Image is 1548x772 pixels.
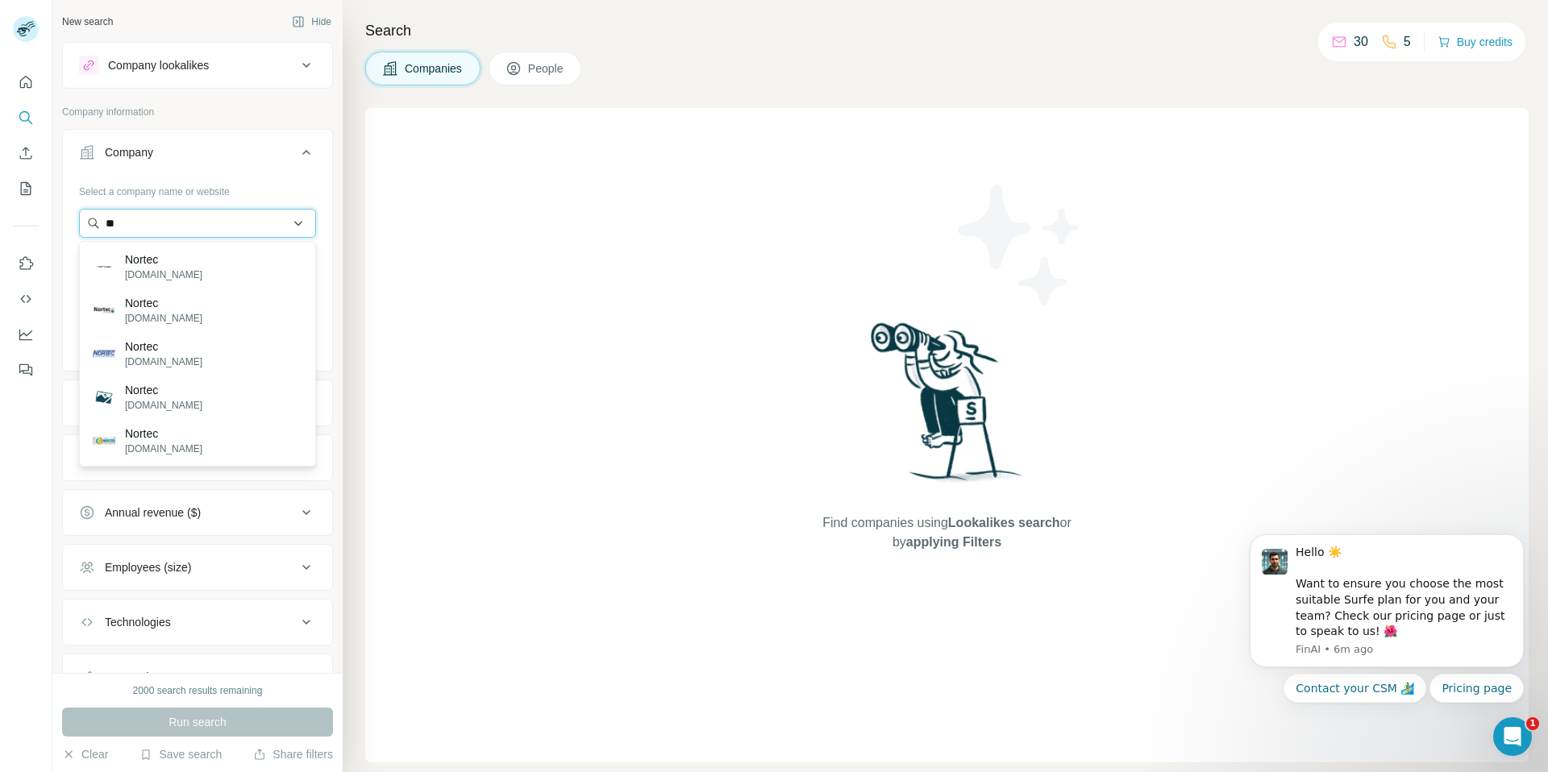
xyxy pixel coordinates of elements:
img: Nortec [93,255,115,278]
button: Employees (size) [63,548,332,587]
img: Nortec [93,430,115,452]
div: Keywords [105,669,154,685]
button: Hide [281,10,343,34]
div: New search [62,15,113,29]
h4: Search [365,19,1529,42]
p: Nortec [125,425,202,442]
p: [DOMAIN_NAME] [125,355,202,369]
div: 2000 search results remaining [133,683,263,698]
div: Company lookalikes [108,57,209,73]
div: Technologies [105,614,171,630]
p: [DOMAIN_NAME] [125,398,202,413]
button: Use Surfe API [13,284,39,313]
button: Company [63,133,332,178]
p: Company information [62,105,333,119]
button: Enrich CSV [13,139,39,168]
div: Annual revenue ($) [105,504,201,521]
button: Annual revenue ($) [63,493,332,532]
p: [DOMAIN_NAME] [125,268,202,282]
iframe: Intercom live chat [1493,717,1532,756]
p: Nortec [125,382,202,398]
button: Feedback [13,355,39,384]
div: Company [105,144,153,160]
button: Save search [139,746,222,762]
span: Companies [405,60,464,77]
p: [DOMAIN_NAME] [125,311,202,326]
button: My lists [13,174,39,203]
iframe: Intercom notifications message [1225,510,1548,728]
p: 30 [1354,32,1368,52]
button: Share filters [253,746,333,762]
div: Employees (size) [105,559,191,575]
p: [DOMAIN_NAME] [125,442,202,456]
p: Nortec [125,295,202,311]
span: Lookalikes search [948,516,1060,529]
img: Surfe Illustration - Stars [947,172,1092,318]
p: Nortec [125,251,202,268]
button: Search [13,103,39,132]
p: 5 [1404,32,1411,52]
span: People [528,60,565,77]
div: Select a company name or website [79,178,316,199]
span: Find companies using or by [818,513,1076,552]
button: Clear [62,746,108,762]
button: HQ location [63,438,332,477]
button: Quick start [13,68,39,97]
button: Company lookalikes [63,46,332,85]
button: Dashboard [13,320,39,349]
p: Nortec [125,338,202,355]
span: 1 [1526,717,1539,730]
img: Nortec [93,386,115,409]
button: Buy credits [1438,31,1513,53]
button: Use Surfe on LinkedIn [13,249,39,278]
img: Nortec [93,299,115,322]
button: Keywords [63,658,332,696]
img: Nortec [93,342,115,365]
img: Surfe Illustration - Woman searching with binoculars [863,318,1031,498]
button: Technologies [63,603,332,641]
button: Industry [63,384,332,422]
span: applying Filters [906,535,1001,549]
